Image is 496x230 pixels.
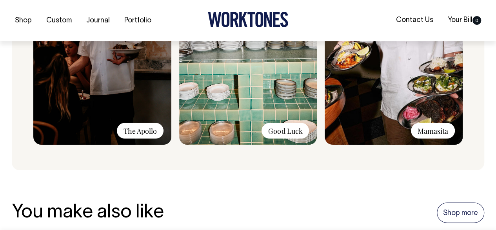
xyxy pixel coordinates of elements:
[472,16,481,25] span: 0
[411,123,455,139] div: Mamasita
[121,14,154,27] a: Portfolio
[83,14,113,27] a: Journal
[262,123,309,139] div: Good Luck
[445,14,484,27] a: Your Bill0
[437,202,484,223] a: Shop more
[117,123,164,139] div: The Apollo
[393,14,436,27] a: Contact Us
[12,14,35,27] a: Shop
[12,202,164,223] h3: You make also like
[43,14,75,27] a: Custom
